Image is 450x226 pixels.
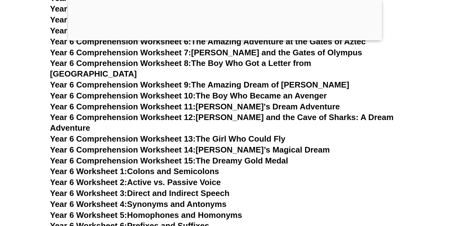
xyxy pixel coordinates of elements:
[50,15,191,24] span: Year 6 Comprehension Worksheet 4:
[50,145,330,154] a: Year 6 Comprehension Worksheet 14:[PERSON_NAME]’s Magical Dream
[50,178,221,187] a: Year 6 Worksheet 2:Active vs. Passive Voice
[50,26,329,35] a: Year 6 Comprehension Worksheet 5:[PERSON_NAME]'s trip to the Moon
[50,48,362,57] a: Year 6 Comprehension Worksheet 7:[PERSON_NAME] and the Gates of Olympus
[50,4,329,13] a: Year 6 Comprehension Worksheet 3:[PERSON_NAME]'s Christmas Wish
[50,80,191,89] span: Year 6 Comprehension Worksheet 9:
[50,48,191,57] span: Year 6 Comprehension Worksheet 7:
[50,188,229,198] a: Year 6 Worksheet 3:Direct and Indirect Speech
[50,156,196,165] span: Year 6 Comprehension Worksheet 15:
[50,156,288,165] a: Year 6 Comprehension Worksheet 15:The Dreamy Gold Medal
[50,113,393,133] a: Year 6 Comprehension Worksheet 12:[PERSON_NAME] and the Cave of Sharks: A Dream Adventure
[50,178,127,187] span: Year 6 Worksheet 2:
[50,15,337,24] a: Year 6 Comprehension Worksheet 4:[PERSON_NAME]'s Enchanted Dream
[50,58,191,68] span: Year 6 Comprehension Worksheet 8:
[50,188,127,198] span: Year 6 Worksheet 3:
[50,91,196,100] span: Year 6 Comprehension Worksheet 10:
[50,210,127,220] span: Year 6 Worksheet 5:
[50,4,191,13] span: Year 6 Comprehension Worksheet 3:
[50,58,311,78] a: Year 6 Comprehension Worksheet 8:The Boy Who Got a Letter from [GEOGRAPHIC_DATA]
[343,155,450,226] iframe: Chat Widget
[50,167,127,176] span: Year 6 Worksheet 1:
[50,134,285,143] a: Year 6 Comprehension Worksheet 13:The Girl Who Could Fly
[50,210,242,220] a: Year 6 Worksheet 5:Homophones and Homonyms
[50,134,196,143] span: Year 6 Comprehension Worksheet 13:
[50,37,366,46] a: Year 6 Comprehension Worksheet 6:The Amazing Adventure at the Gates of Aztec
[50,199,127,209] span: Year 6 Worksheet 4:
[50,26,191,35] span: Year 6 Comprehension Worksheet 5:
[50,37,191,46] span: Year 6 Comprehension Worksheet 6:
[50,199,227,209] a: Year 6 Worksheet 4:Synonyms and Antonyms
[50,167,219,176] a: Year 6 Worksheet 1:Colons and Semicolons
[50,113,196,122] span: Year 6 Comprehension Worksheet 12:
[50,102,196,111] span: Year 6 Comprehension Worksheet 11:
[50,145,196,154] span: Year 6 Comprehension Worksheet 14:
[50,80,349,89] a: Year 6 Comprehension Worksheet 9:The Amazing Dream of [PERSON_NAME]
[50,102,340,111] a: Year 6 Comprehension Worksheet 11:[PERSON_NAME]'s Dream Adventure
[50,91,327,100] a: Year 6 Comprehension Worksheet 10:The Boy Who Became an Avenger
